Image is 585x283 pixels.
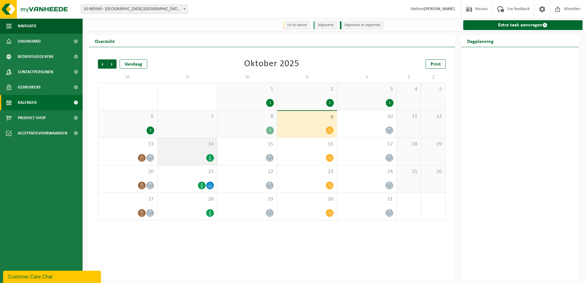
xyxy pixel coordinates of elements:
span: 10 [340,113,393,120]
span: Acceptatievoorwaarden [18,126,67,141]
span: 11 [400,113,418,120]
h2: Overzicht [89,35,121,47]
span: Product Shop [18,110,46,126]
span: 26 [424,168,442,175]
span: 25 [400,168,418,175]
td: D [277,72,337,83]
div: 1 [326,99,334,107]
div: 2 [147,126,154,134]
strong: [PERSON_NAME] [424,7,455,11]
span: 7 [161,113,214,120]
iframe: chat widget [3,270,102,283]
div: 1 [386,99,393,107]
div: 1 [266,99,274,107]
span: Bedrijfsgegevens [18,49,54,64]
span: 24 [340,168,393,175]
span: 22 [221,168,274,175]
span: 8 [221,113,274,120]
span: 20 [101,168,154,175]
li: Uit te voeren [283,21,310,29]
td: Z [421,72,446,83]
span: 9 [280,114,333,121]
div: Vandaag [120,59,147,69]
span: Volgende [107,59,117,69]
span: 2 [280,86,333,93]
span: Dashboard [18,34,41,49]
a: Extra taak aanvragen [463,20,583,30]
span: Print [430,62,441,67]
span: Contactpersonen [18,64,53,80]
span: 17 [340,141,393,148]
span: 23 [280,168,333,175]
td: Z [397,72,421,83]
span: 19 [424,141,442,148]
span: Navigatie [18,18,37,34]
td: M [98,72,158,83]
span: 27 [101,196,154,203]
span: Kalender [18,95,37,110]
div: 2 [266,126,274,134]
span: 13 [101,141,154,148]
li: Afgewerkt en afgemeld [340,21,383,29]
span: 10-965569 - VAN DER VALK HOTEL PARK LANE ANTWERPEN NV - ANTWERPEN [81,5,188,14]
span: 16 [280,141,333,148]
span: 18 [400,141,418,148]
div: Oktober 2025 [244,59,299,69]
span: 21 [161,168,214,175]
span: 14 [161,141,214,148]
span: Vorige [98,59,107,69]
span: 3 [340,86,393,93]
td: V [337,72,397,83]
span: 31 [340,196,393,203]
span: 28 [161,196,214,203]
span: 30 [280,196,333,203]
td: W [218,72,277,83]
td: D [158,72,217,83]
li: Afgewerkt [313,21,337,29]
span: 12 [424,113,442,120]
span: 6 [101,113,154,120]
span: 29 [221,196,274,203]
span: 4 [400,86,418,93]
span: 10-965569 - VAN DER VALK HOTEL PARK LANE ANTWERPEN NV - ANTWERPEN [81,5,188,13]
h2: Dagplanning [461,35,500,47]
span: Gebruikers [18,80,41,95]
span: 1 [221,86,274,93]
span: 5 [424,86,442,93]
a: Print [426,59,446,69]
span: 15 [221,141,274,148]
